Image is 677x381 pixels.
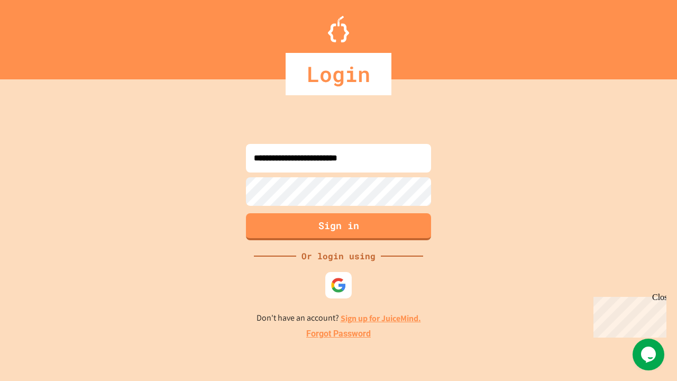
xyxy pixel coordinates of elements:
div: Or login using [296,250,381,262]
iframe: chat widget [589,293,666,338]
div: Login [286,53,391,95]
a: Sign up for JuiceMind. [341,313,421,324]
a: Forgot Password [306,328,371,340]
img: Logo.svg [328,16,349,42]
img: google-icon.svg [331,277,346,293]
button: Sign in [246,213,431,240]
iframe: chat widget [633,339,666,370]
div: Chat with us now!Close [4,4,73,67]
p: Don't have an account? [257,312,421,325]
